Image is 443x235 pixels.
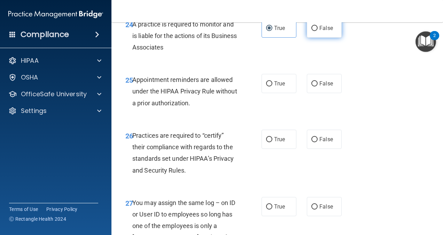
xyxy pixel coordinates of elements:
[274,136,285,143] span: True
[266,137,272,142] input: True
[8,7,103,21] img: PMB logo
[125,199,133,207] span: 27
[8,90,101,98] a: OfficeSafe University
[125,132,133,140] span: 26
[132,132,234,174] span: Practices are required to “certify” their compliance with regards to the standards set under HIPA...
[319,136,333,143] span: False
[266,81,272,86] input: True
[132,21,237,51] span: A practice is required to monitor and is liable for the actions of its Business Associates
[21,90,87,98] p: OfficeSafe University
[21,73,38,82] p: OSHA
[266,26,272,31] input: True
[266,204,272,210] input: True
[8,107,101,115] a: Settings
[311,81,318,86] input: False
[319,203,333,210] span: False
[274,25,285,31] span: True
[9,206,38,213] a: Terms of Use
[415,31,436,52] button: Open Resource Center, 2 new notifications
[9,215,66,222] span: Ⓒ Rectangle Health 2024
[132,76,237,106] span: Appointment reminders are allowed under the HIPAA Privacy Rule without a prior authorization.
[125,76,133,84] span: 25
[46,206,78,213] a: Privacy Policy
[21,56,39,65] p: HIPAA
[433,36,436,45] div: 2
[322,185,435,213] iframe: Drift Widget Chat Controller
[274,203,285,210] span: True
[311,26,318,31] input: False
[8,56,101,65] a: HIPAA
[21,107,47,115] p: Settings
[125,21,133,29] span: 24
[311,137,318,142] input: False
[274,80,285,87] span: True
[311,204,318,210] input: False
[21,30,69,39] h4: Compliance
[8,73,101,82] a: OSHA
[319,80,333,87] span: False
[319,25,333,31] span: False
